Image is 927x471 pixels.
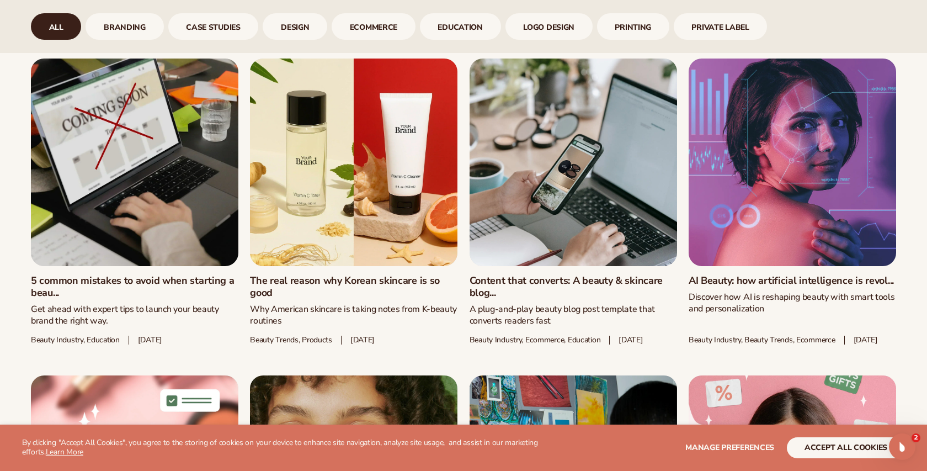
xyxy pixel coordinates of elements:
[86,13,163,40] div: 2 / 9
[470,275,677,299] a: Content that converts: A beauty & skincare blog...
[86,13,163,40] a: branding
[22,438,541,457] p: By clicking "Accept All Cookies", you agree to the storing of cookies on your device to enhance s...
[420,13,501,40] div: 6 / 9
[31,336,120,345] span: Beauty industry, Education
[470,336,601,345] span: Beauty industry, Ecommerce, Education
[505,13,593,40] a: logo design
[168,13,259,40] a: case studies
[689,336,835,345] span: Beauty Industry, Beauty Trends, Ecommerce
[685,442,774,453] span: Manage preferences
[889,433,915,460] iframe: Intercom live chat
[250,275,457,299] a: The real reason why Korean skincare is so good
[46,447,83,457] a: Learn More
[674,13,768,40] a: Private Label
[31,275,238,299] a: 5 common mistakes to avoid when starting a beau...
[597,13,669,40] div: 8 / 9
[263,13,327,40] div: 4 / 9
[168,13,259,40] div: 3 / 9
[787,437,905,458] button: accept all cookies
[912,433,920,442] span: 2
[263,13,327,40] a: design
[689,275,896,287] a: AI Beauty: how artificial intelligence is revol...
[31,13,81,40] a: All
[332,13,415,40] a: ecommerce
[597,13,669,40] a: printing
[505,13,593,40] div: 7 / 9
[250,336,332,345] span: Beauty trends, Products
[420,13,501,40] a: Education
[31,13,81,40] div: 1 / 9
[332,13,415,40] div: 5 / 9
[685,437,774,458] button: Manage preferences
[674,13,768,40] div: 9 / 9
